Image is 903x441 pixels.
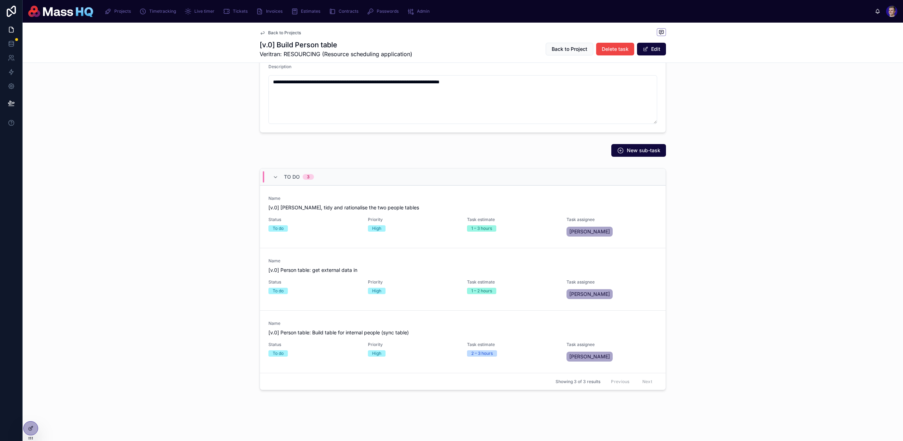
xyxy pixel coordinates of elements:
span: Admin [417,8,430,14]
div: To do [273,350,284,357]
span: Status [268,342,359,347]
a: Estimates [289,5,325,18]
a: Timetracking [137,5,181,18]
span: Task assignee [566,279,657,285]
div: High [372,225,381,232]
img: App logo [28,6,93,17]
span: Task assignee [566,342,657,347]
span: Status [268,279,359,285]
span: To do [284,173,300,180]
a: Live timer [182,5,219,18]
span: [PERSON_NAME] [569,228,610,235]
a: Tickets [221,5,253,18]
span: [PERSON_NAME] [569,291,610,298]
a: [PERSON_NAME] [566,289,613,299]
span: Name [268,321,657,326]
a: Invoices [254,5,287,18]
span: Projects [114,8,131,14]
span: Invoices [266,8,283,14]
span: Back to Projects [268,30,301,36]
span: Showing 3 of 3 results [556,379,600,385]
div: 1 – 2 hours [471,288,492,294]
div: 1 – 3 hours [471,225,492,232]
span: [v.0] Person table: get external data in [268,267,657,274]
button: Back to Project [546,43,593,55]
span: Task estimate [467,279,558,285]
a: Admin [405,5,435,18]
span: [v.0] [PERSON_NAME], tidy and rationalise the two people tables [268,204,657,211]
span: Timetracking [149,8,176,14]
span: Priority [368,342,459,347]
div: High [372,350,381,357]
span: Veritran: RESOURCING (Resource scheduling application) [260,50,412,58]
a: Passwords [365,5,404,18]
span: [PERSON_NAME] [569,353,610,360]
a: Name[v.0] Person table: get external data inStatusTo doPriorityHighTask estimate1 – 2 hoursTask a... [260,248,666,310]
a: Back to Projects [260,30,301,36]
span: Back to Project [552,46,587,53]
div: 3 [307,174,310,180]
a: Name[v.0] [PERSON_NAME], tidy and rationalise the two people tablesStatusTo doPriorityHighTask es... [260,185,666,248]
a: [PERSON_NAME] [566,352,613,362]
span: Name [268,196,657,201]
span: Delete task [602,46,629,53]
a: [PERSON_NAME] [566,227,613,237]
button: Edit [637,43,666,55]
a: Name[v.0] Person table: Build table for internal people (sync table)StatusTo doPriorityHighTask e... [260,310,666,373]
span: Priority [368,279,459,285]
span: Estimates [301,8,320,14]
span: Name [268,258,657,264]
span: Status [268,217,359,222]
span: Contracts [339,8,358,14]
button: New sub-task [611,144,666,157]
span: [v.0] Person table: Build table for internal people (sync table) [268,329,657,336]
span: Task assignee [566,217,657,222]
span: Task estimate [467,342,558,347]
div: To do [273,225,284,232]
span: Task estimate [467,217,558,222]
div: High [372,288,381,294]
h1: [v.0] Build Person table [260,40,412,50]
a: Contracts [327,5,363,18]
span: Priority [368,217,459,222]
span: Passwords [377,8,399,14]
a: Projects [102,5,136,18]
div: To do [273,288,284,294]
span: New sub-task [627,147,660,154]
div: 2 – 3 hours [471,350,493,357]
span: Tickets [233,8,248,14]
span: Description [268,64,291,69]
span: Live timer [194,8,214,14]
div: scrollable content [99,4,875,19]
button: Delete task [596,43,634,55]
